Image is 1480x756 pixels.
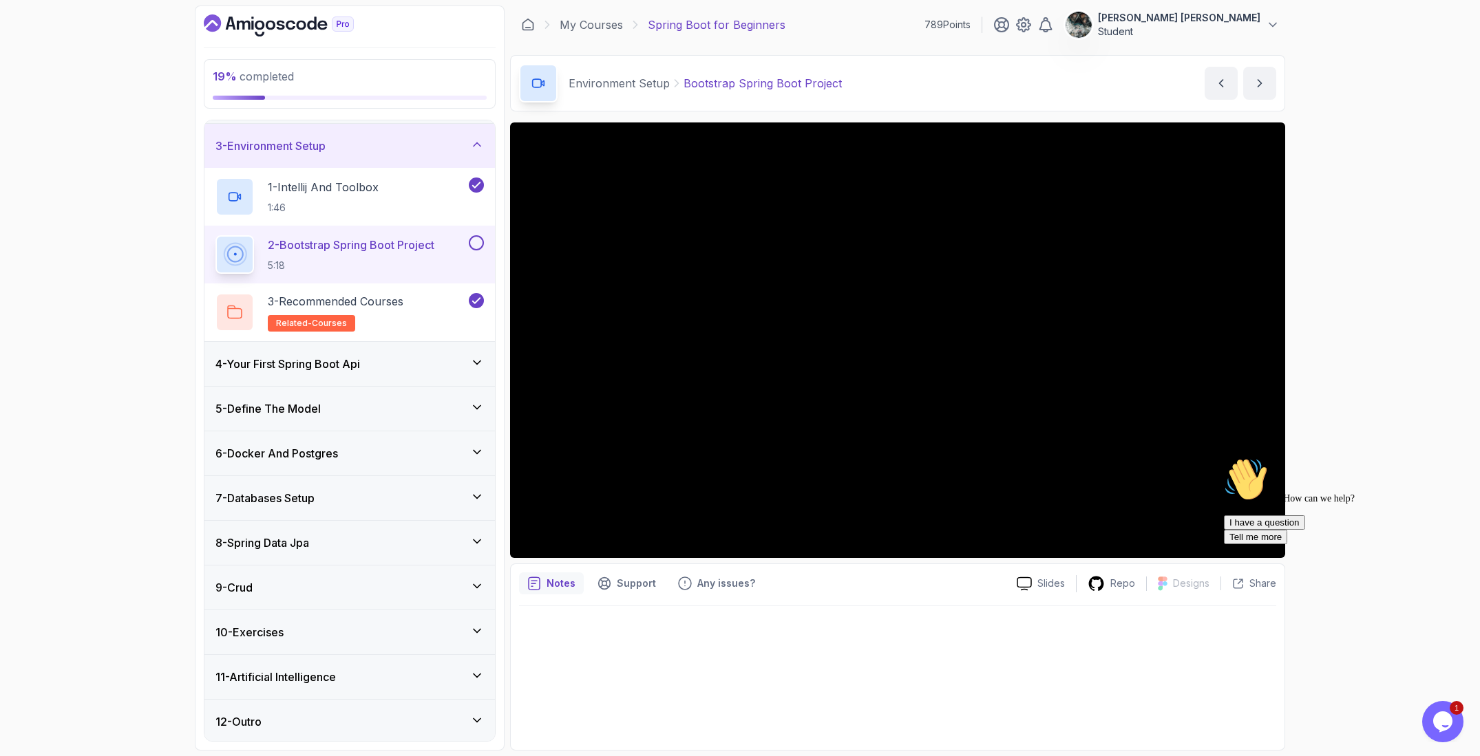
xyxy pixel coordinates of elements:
[670,572,763,594] button: Feedback button
[204,565,495,609] button: 9-Crud
[268,293,403,310] p: 3 - Recommended Courses
[1173,576,1209,590] p: Designs
[617,576,656,590] p: Support
[204,387,495,431] button: 5-Define The Model
[6,78,69,92] button: Tell me more
[924,18,971,32] p: 789 Points
[215,293,484,332] button: 3-Recommended Coursesrelated-courses
[1098,25,1260,39] p: Student
[510,122,1285,558] iframe: 2 - Bootstrap Spring Boot Project
[268,237,434,253] p: 2 - Bootstrap Spring Boot Project
[547,576,575,590] p: Notes
[268,259,434,272] p: 5:18
[204,14,385,36] a: Dashboard
[589,572,664,594] button: Support button
[6,6,253,92] div: 👋Hi! How can we help?I have a questionTell me more
[268,201,379,215] p: 1:46
[215,445,338,462] h3: 6 - Docker And Postgres
[1065,11,1280,39] button: user profile image[PERSON_NAME] [PERSON_NAME]Student
[204,476,495,520] button: 7-Databases Setup
[215,177,484,216] button: 1-Intellij And Toolbox1:46
[569,75,670,91] p: Environment Setup
[1110,576,1135,590] p: Repo
[1218,452,1466,694] iframe: chat widget
[1243,67,1276,100] button: next content
[215,138,326,154] h3: 3 - Environment Setup
[204,342,495,386] button: 4-Your First Spring Boot Api
[213,69,237,83] span: 19 %
[1066,12,1092,38] img: user profile image
[6,63,87,78] button: I have a question
[215,356,360,372] h3: 4 - Your First Spring Boot Api
[1006,576,1076,591] a: Slides
[1037,576,1065,590] p: Slides
[215,579,253,596] h3: 9 - Crud
[215,669,336,685] h3: 11 - Artificial Intelligence
[215,490,315,506] h3: 7 - Databases Setup
[215,713,262,730] h3: 12 - Outro
[204,700,495,744] button: 12-Outro
[213,69,294,83] span: completed
[6,41,136,52] span: Hi! How can we help?
[204,431,495,475] button: 6-Docker And Postgres
[204,521,495,565] button: 8-Spring Data Jpa
[268,179,379,195] p: 1 - Intellij And Toolbox
[1205,67,1238,100] button: previous content
[276,318,347,329] span: related-courses
[697,576,755,590] p: Any issues?
[648,17,785,33] p: Spring Boot for Beginners
[215,400,321,417] h3: 5 - Define The Model
[215,534,309,551] h3: 8 - Spring Data Jpa
[1098,11,1260,25] p: [PERSON_NAME] [PERSON_NAME]
[204,655,495,699] button: 11-Artificial Intelligence
[1077,575,1146,592] a: Repo
[204,124,495,168] button: 3-Environment Setup
[215,235,484,274] button: 2-Bootstrap Spring Boot Project5:18
[1422,701,1466,742] iframe: chat widget
[6,6,50,50] img: :wave:
[684,75,842,91] p: Bootstrap Spring Boot Project
[560,17,623,33] a: My Courses
[521,18,535,32] a: Dashboard
[519,572,584,594] button: notes button
[215,624,284,640] h3: 10 - Exercises
[204,610,495,654] button: 10-Exercises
